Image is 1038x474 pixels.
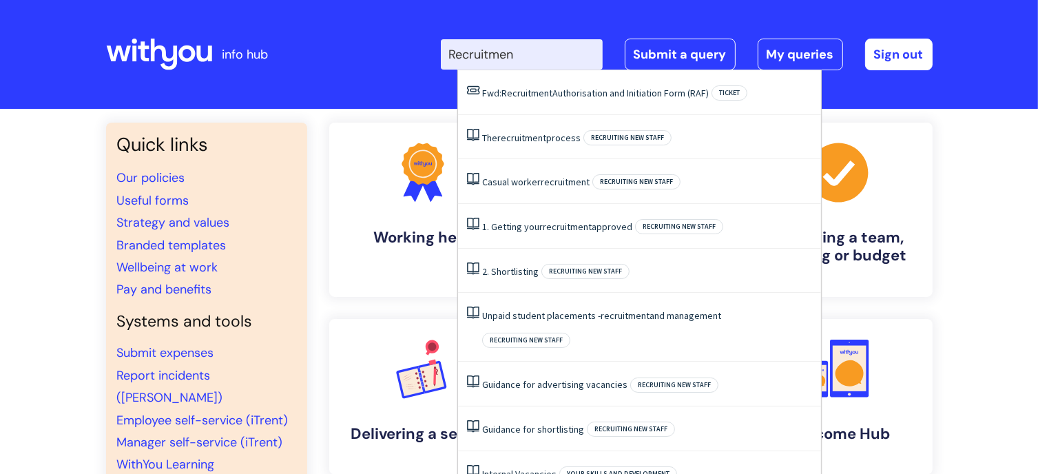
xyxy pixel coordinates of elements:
a: Manager self-service (iTrent) [117,434,283,451]
a: Unpaid student placements -recruitmentand management [482,309,721,322]
a: Guidance for shortlisting [482,423,584,435]
a: Fwd:RecruitmentAuthorisation and Initiation Form (RAF) [482,87,709,99]
span: recruitment [543,220,592,233]
a: Therecruitmentprocess [482,132,581,144]
a: Useful forms [117,192,189,209]
a: Working here [329,123,517,297]
a: Our policies [117,169,185,186]
h4: Working here [340,229,506,247]
a: Managing a team, building or budget [745,123,933,297]
span: recruitment [601,309,650,322]
a: Submit expenses [117,344,214,361]
a: Report incidents ([PERSON_NAME]) [117,367,223,406]
span: recruitment [497,132,546,144]
span: recruitment [541,176,590,188]
span: Recruiting new staff [630,378,718,393]
h4: Welcome Hub [756,425,922,443]
a: WithYou Learning [117,456,215,473]
span: Recruiting new staff [635,219,723,234]
a: Wellbeing at work [117,259,218,276]
span: Recruitment [501,87,552,99]
h4: Delivering a service [340,425,506,443]
span: Recruiting new staff [583,130,672,145]
div: | - [441,39,933,70]
span: Ticket [712,85,747,101]
h3: Quick links [117,134,296,156]
span: Recruiting new staff [482,333,570,348]
a: My queries [758,39,843,70]
a: Sign out [865,39,933,70]
h4: Managing a team, building or budget [756,229,922,265]
a: Strategy and values [117,214,230,231]
span: Recruiting new staff [541,264,630,279]
a: 2. Shortlisting [482,265,539,278]
h4: Systems and tools [117,312,296,331]
a: 1. Getting yourrecruitmentapproved [482,220,632,233]
a: Pay and benefits [117,281,212,298]
span: Recruiting new staff [592,174,681,189]
a: Submit a query [625,39,736,70]
a: Casual workerrecruitment [482,176,590,188]
input: Search [441,39,603,70]
a: Employee self-service (iTrent) [117,412,289,429]
p: info hub [222,43,269,65]
span: Recruiting new staff [587,422,675,437]
a: Branded templates [117,237,227,254]
a: Guidance for advertising vacancies [482,378,627,391]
